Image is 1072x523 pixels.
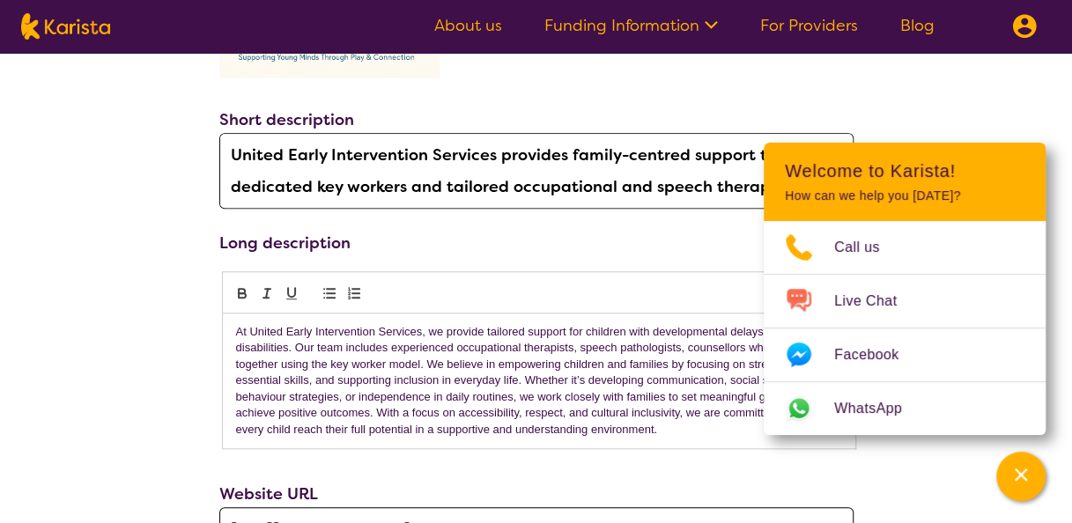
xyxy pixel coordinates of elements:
a: For Providers [760,15,858,36]
ul: Choose channel [764,221,1046,435]
span: Call us [834,234,901,261]
img: Karista logo [21,13,110,40]
span: WhatsApp [834,395,923,422]
label: Short description [219,109,354,130]
div: Channel Menu [764,143,1046,435]
a: Web link opens in a new tab. [764,382,1046,435]
span: Live Chat [834,288,918,314]
label: Website URL [219,483,318,505]
img: menu [1012,14,1037,39]
a: About us [434,15,502,36]
button: Channel Menu [996,452,1046,501]
a: Blog [900,15,935,36]
p: At United Early Intervention Services, we provide tailored support for children with developmenta... [236,324,842,438]
span: Facebook [834,342,920,368]
a: Funding Information [544,15,718,36]
label: Long description [219,232,351,254]
p: How can we help you [DATE]? [785,188,1024,203]
h2: Welcome to Karista! [785,160,1024,181]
